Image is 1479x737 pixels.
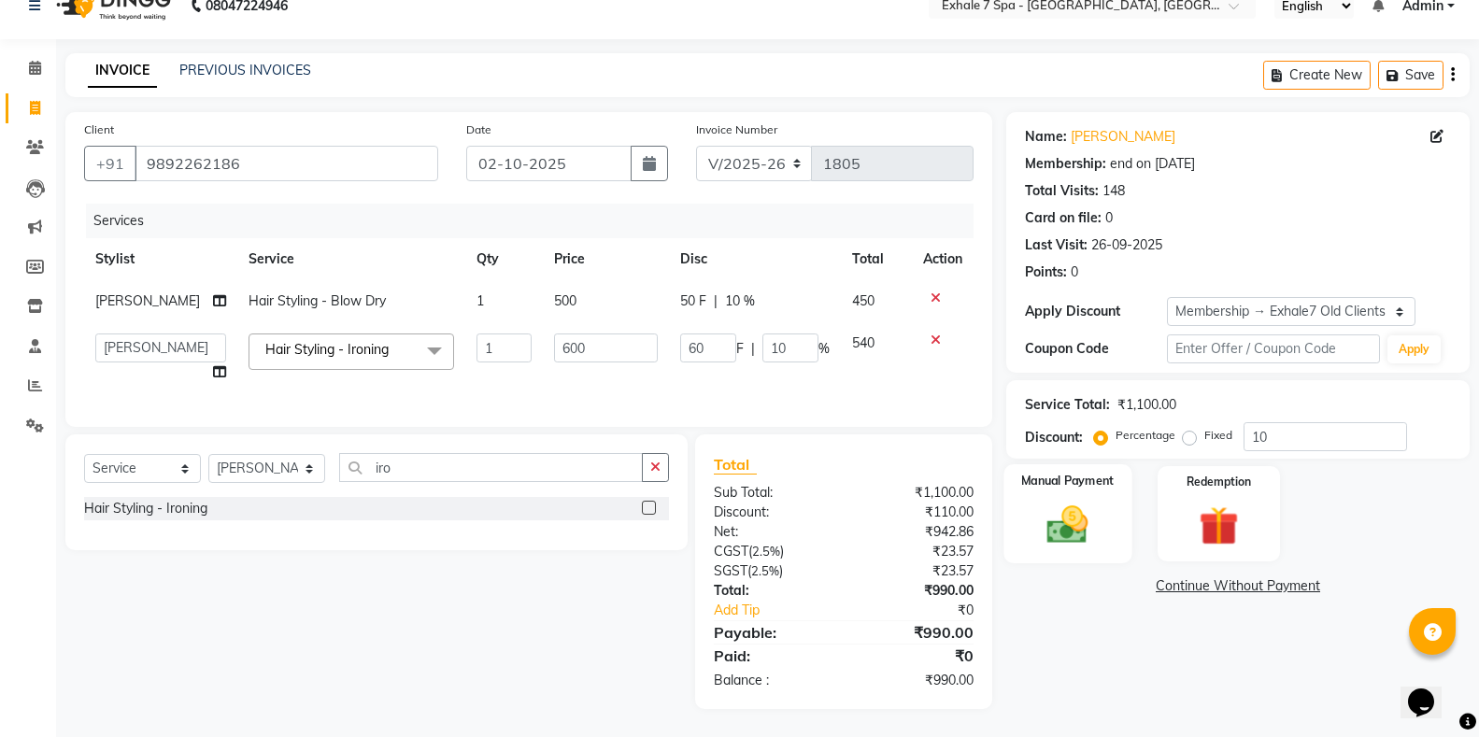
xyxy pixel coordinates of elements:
[1401,662,1460,718] iframe: chat widget
[841,238,912,280] th: Total
[1025,235,1088,255] div: Last Visit:
[844,671,988,690] div: ₹990.00
[680,291,706,311] span: 50 F
[1102,181,1125,201] div: 148
[700,542,844,561] div: ( )
[700,601,867,620] a: Add Tip
[1025,339,1167,359] div: Coupon Code
[1091,235,1162,255] div: 26-09-2025
[1187,502,1251,550] img: _gift.svg
[84,499,207,518] div: Hair Styling - Ironing
[714,291,718,311] span: |
[844,522,988,542] div: ₹942.86
[84,146,136,181] button: +91
[237,238,465,280] th: Service
[700,522,844,542] div: Net:
[700,483,844,503] div: Sub Total:
[696,121,777,138] label: Invoice Number
[725,291,755,311] span: 10 %
[714,562,747,579] span: SGST
[818,339,830,359] span: %
[844,561,988,581] div: ₹23.57
[1034,501,1101,548] img: _cash.svg
[844,645,988,667] div: ₹0
[736,339,744,359] span: F
[1187,474,1251,490] label: Redemption
[554,292,576,309] span: 500
[88,54,157,88] a: INVOICE
[1025,181,1099,201] div: Total Visits:
[84,238,237,280] th: Stylist
[751,563,779,578] span: 2.5%
[714,543,748,560] span: CGST
[844,621,988,644] div: ₹990.00
[265,341,389,358] span: Hair Styling - Ironing
[1387,335,1441,363] button: Apply
[700,671,844,690] div: Balance :
[700,561,844,581] div: ( )
[752,544,780,559] span: 2.5%
[1110,154,1195,174] div: end on [DATE]
[95,292,200,309] span: [PERSON_NAME]
[844,503,988,522] div: ₹110.00
[1025,154,1106,174] div: Membership:
[1117,395,1176,415] div: ₹1,100.00
[714,455,757,475] span: Total
[339,453,643,482] input: Search or Scan
[1167,334,1380,363] input: Enter Offer / Coupon Code
[465,238,543,280] th: Qty
[1025,127,1067,147] div: Name:
[844,483,988,503] div: ₹1,100.00
[1071,262,1078,282] div: 0
[1378,61,1443,90] button: Save
[700,645,844,667] div: Paid:
[1025,262,1067,282] div: Points:
[844,542,988,561] div: ₹23.57
[751,339,755,359] span: |
[543,238,669,280] th: Price
[1105,208,1113,228] div: 0
[86,204,988,238] div: Services
[1025,302,1167,321] div: Apply Discount
[700,621,844,644] div: Payable:
[1116,427,1175,444] label: Percentage
[1204,427,1232,444] label: Fixed
[389,341,397,358] a: x
[700,581,844,601] div: Total:
[1025,428,1083,447] div: Discount:
[868,601,988,620] div: ₹0
[179,62,311,78] a: PREVIOUS INVOICES
[1025,208,1102,228] div: Card on file:
[1010,576,1466,596] a: Continue Without Payment
[669,238,841,280] th: Disc
[84,121,114,138] label: Client
[852,334,875,351] span: 540
[466,121,491,138] label: Date
[852,292,875,309] span: 450
[700,503,844,522] div: Discount:
[476,292,484,309] span: 1
[1021,472,1115,489] label: Manual Payment
[844,581,988,601] div: ₹990.00
[249,292,386,309] span: Hair Styling - Blow Dry
[912,238,974,280] th: Action
[1263,61,1371,90] button: Create New
[1025,395,1110,415] div: Service Total:
[135,146,438,181] input: Search by Name/Mobile/Email/Code
[1071,127,1175,147] a: [PERSON_NAME]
